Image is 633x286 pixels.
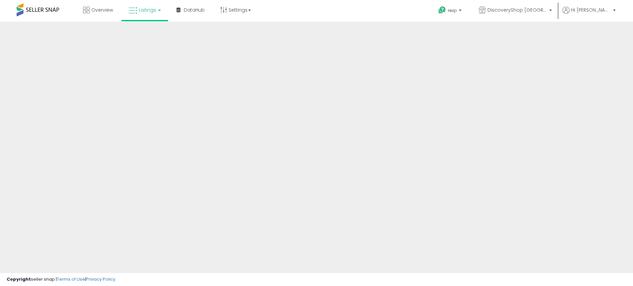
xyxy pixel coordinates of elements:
strong: Copyright [7,276,31,282]
span: Overview [91,7,113,13]
div: seller snap | | [7,276,115,283]
a: Hi [PERSON_NAME] [563,7,616,22]
a: Terms of Use [57,276,85,282]
a: Help [433,1,468,22]
span: Help [448,8,457,13]
span: Hi [PERSON_NAME] [571,7,611,13]
span: Listings [139,7,156,13]
i: Get Help [438,6,446,14]
a: Privacy Policy [86,276,115,282]
span: DiscoveryShop [GEOGRAPHIC_DATA] [487,7,547,13]
span: DataHub [184,7,205,13]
